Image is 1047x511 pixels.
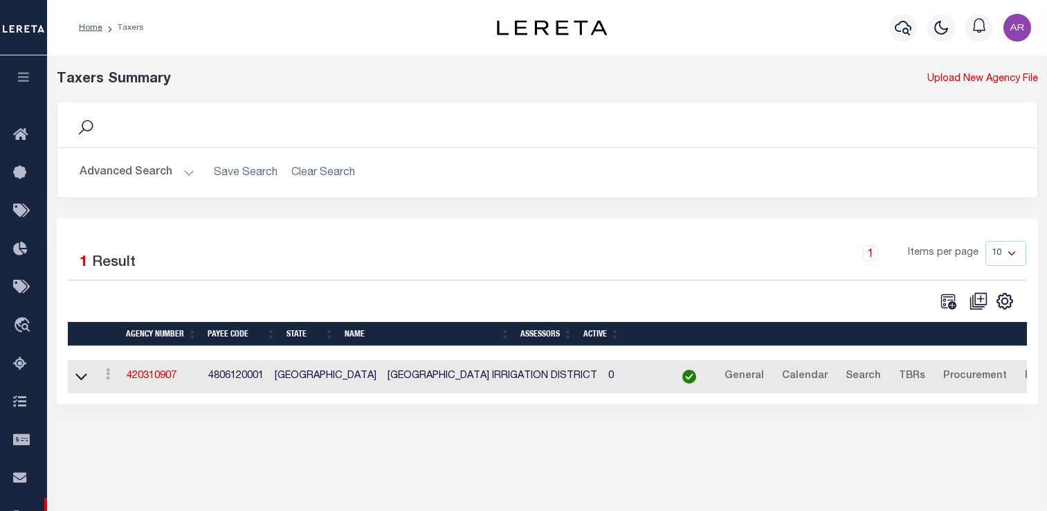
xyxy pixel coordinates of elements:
[79,24,102,32] a: Home
[515,322,578,346] th: Assessors: activate to sort column ascending
[839,366,887,388] a: Search
[718,366,770,388] a: General
[80,256,88,270] span: 1
[927,72,1038,87] a: Upload New Agency File
[682,370,696,384] img: check-icon-green.svg
[893,366,931,388] a: TBRs
[863,246,878,261] a: 1
[776,366,834,388] a: Calendar
[92,252,136,274] label: Result
[578,322,625,346] th: Active: activate to sort column ascending
[281,322,339,346] th: State: activate to sort column ascending
[57,69,787,90] div: Taxers Summary
[497,20,608,35] img: logo-dark.svg
[1003,14,1031,42] img: svg+xml;base64,PHN2ZyB4bWxucz0iaHR0cDovL3d3dy53My5vcmcvMjAwMC9zdmciIHBvaW50ZXItZXZlbnRzPSJub25lIi...
[937,366,1013,388] a: Procurement
[202,322,281,346] th: Payee Code: activate to sort column ascending
[127,371,176,381] a: 420310907
[908,246,978,261] span: Items per page
[603,360,666,394] td: 0
[382,360,603,394] td: [GEOGRAPHIC_DATA] IRRIGATION DISTRICT
[102,21,144,34] li: Taxers
[339,322,515,346] th: Name: activate to sort column ascending
[80,159,194,186] button: Advanced Search
[13,317,35,335] i: travel_explore
[203,360,269,394] td: 4806120001
[120,322,202,346] th: Agency Number: activate to sort column ascending
[269,360,382,394] td: [GEOGRAPHIC_DATA]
